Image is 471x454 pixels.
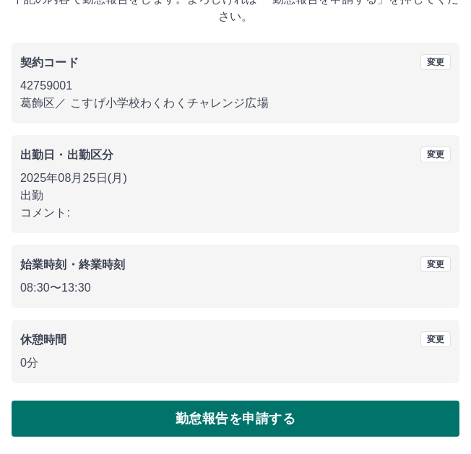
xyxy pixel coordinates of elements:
button: 変更 [420,256,451,272]
p: 0分 [20,354,451,372]
button: 勤怠報告を申請する [12,401,459,437]
p: 出勤 [20,187,451,204]
button: 変更 [420,54,451,70]
p: コメント: [20,204,451,222]
b: 契約コード [20,56,79,69]
p: 葛飾区 ／ こすげ小学校わくわくチャレンジ広場 [20,95,451,112]
b: 始業時刻・終業時刻 [20,258,125,271]
b: 休憩時間 [20,333,67,346]
p: 42759001 [20,77,451,95]
b: 出勤日・出勤区分 [20,149,113,161]
button: 変更 [420,331,451,347]
p: 2025年08月25日(月) [20,170,451,187]
p: 08:30 〜 13:30 [20,279,451,297]
button: 変更 [420,147,451,162]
